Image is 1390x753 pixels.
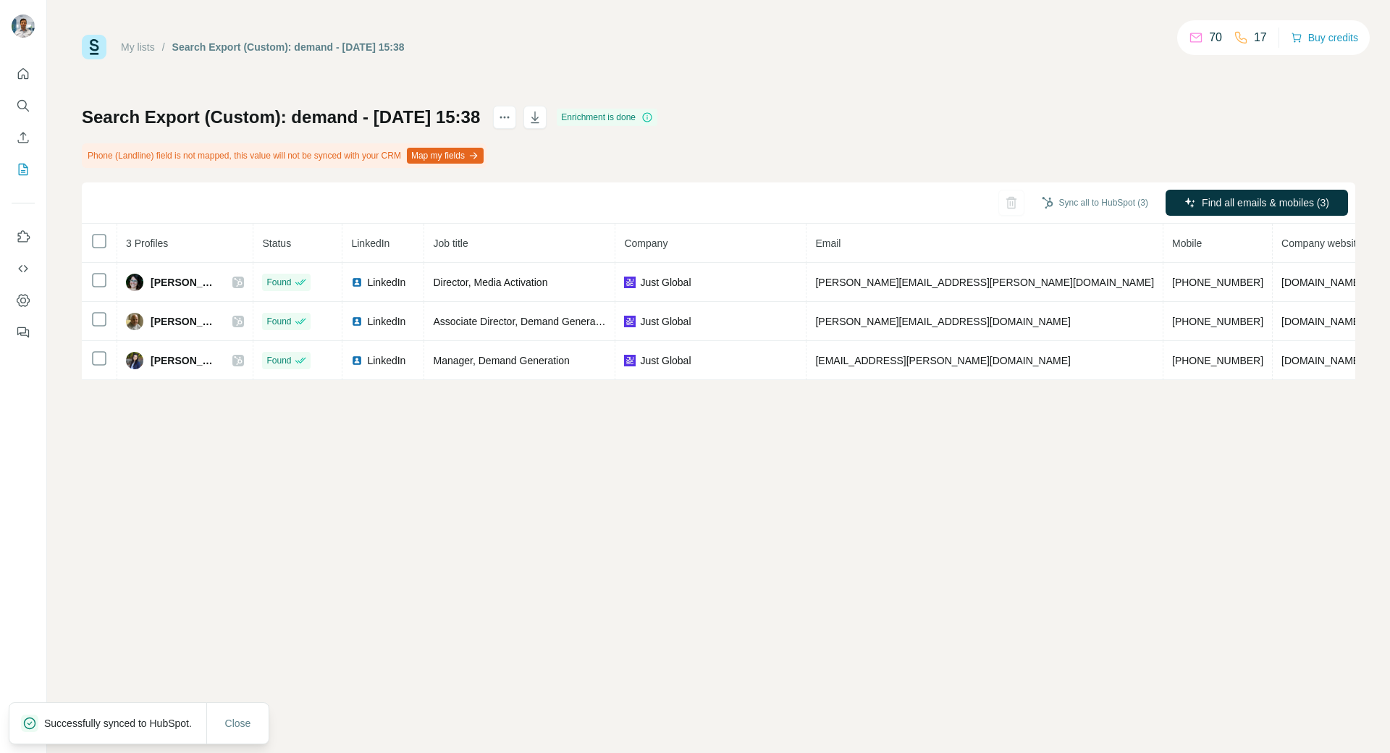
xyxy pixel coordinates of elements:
[151,314,218,329] span: [PERSON_NAME]
[640,275,691,290] span: Just Global
[12,256,35,282] button: Use Surfe API
[162,40,165,54] li: /
[1281,355,1362,366] span: [DOMAIN_NAME]
[815,277,1154,288] span: [PERSON_NAME][EMAIL_ADDRESS][PERSON_NAME][DOMAIN_NAME]
[624,316,636,327] img: company-logo
[367,275,405,290] span: LinkedIn
[12,125,35,151] button: Enrich CSV
[367,314,405,329] span: LinkedIn
[433,277,547,288] span: Director, Media Activation
[1172,316,1263,327] span: [PHONE_NUMBER]
[12,287,35,314] button: Dashboard
[12,14,35,38] img: Avatar
[126,352,143,369] img: Avatar
[266,276,291,289] span: Found
[1209,29,1222,46] p: 70
[433,237,468,249] span: Job title
[493,106,516,129] button: actions
[1281,237,1362,249] span: Company website
[367,353,405,368] span: LinkedIn
[225,716,251,731] span: Close
[12,224,35,250] button: Use Surfe on LinkedIn
[1172,355,1263,366] span: [PHONE_NUMBER]
[640,353,691,368] span: Just Global
[1291,28,1358,48] button: Buy credits
[12,93,35,119] button: Search
[121,41,155,53] a: My lists
[126,313,143,330] img: Avatar
[433,316,612,327] span: Associate Director, Demand Generation
[640,314,691,329] span: Just Global
[1281,277,1362,288] span: [DOMAIN_NAME]
[351,237,389,249] span: LinkedIn
[624,355,636,366] img: company-logo
[266,315,291,328] span: Found
[172,40,405,54] div: Search Export (Custom): demand - [DATE] 15:38
[815,237,841,249] span: Email
[351,355,363,366] img: LinkedIn logo
[12,61,35,87] button: Quick start
[44,716,203,731] p: Successfully synced to HubSpot.
[815,316,1070,327] span: [PERSON_NAME][EMAIL_ADDRESS][DOMAIN_NAME]
[82,143,486,168] div: Phone (Landline) field is not mapped, this value will not be synced with your CRM
[12,156,35,182] button: My lists
[407,148,484,164] button: Map my fields
[624,277,636,288] img: company-logo
[1166,190,1348,216] button: Find all emails & mobiles (3)
[266,354,291,367] span: Found
[815,355,1070,366] span: [EMAIL_ADDRESS][PERSON_NAME][DOMAIN_NAME]
[12,319,35,345] button: Feedback
[351,316,363,327] img: LinkedIn logo
[351,277,363,288] img: LinkedIn logo
[126,237,168,249] span: 3 Profiles
[1172,277,1263,288] span: [PHONE_NUMBER]
[215,710,261,736] button: Close
[262,237,291,249] span: Status
[1202,195,1329,210] span: Find all emails & mobiles (3)
[557,109,657,126] div: Enrichment is done
[151,275,218,290] span: [PERSON_NAME]
[82,35,106,59] img: Surfe Logo
[1281,316,1362,327] span: [DOMAIN_NAME]
[624,237,667,249] span: Company
[1254,29,1267,46] p: 17
[151,353,218,368] span: [PERSON_NAME]
[82,106,480,129] h1: Search Export (Custom): demand - [DATE] 15:38
[1172,237,1202,249] span: Mobile
[1032,192,1158,214] button: Sync all to HubSpot (3)
[433,355,569,366] span: Manager, Demand Generation
[126,274,143,291] img: Avatar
